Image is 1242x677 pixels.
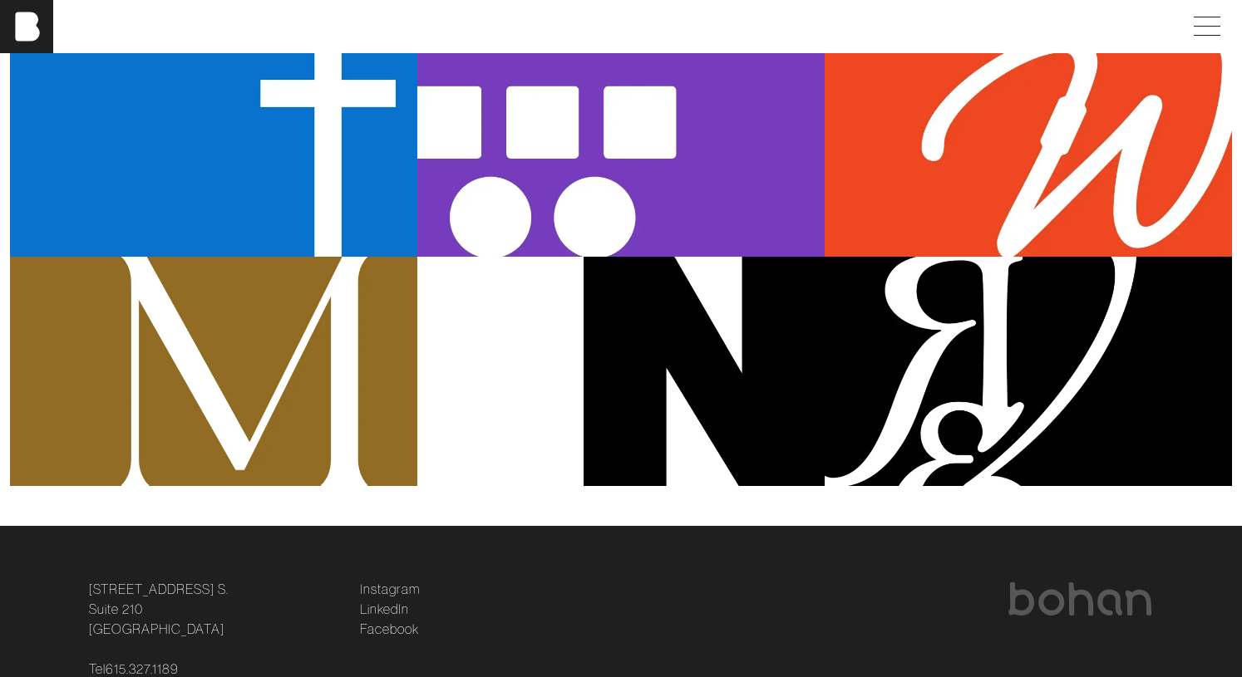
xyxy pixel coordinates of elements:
[1007,582,1153,616] img: bohan logo
[360,599,409,619] a: LinkedIn
[360,579,420,599] a: Instagram
[89,579,229,639] a: [STREET_ADDRESS] S.Suite 210[GEOGRAPHIC_DATA]
[360,619,419,639] a: Facebook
